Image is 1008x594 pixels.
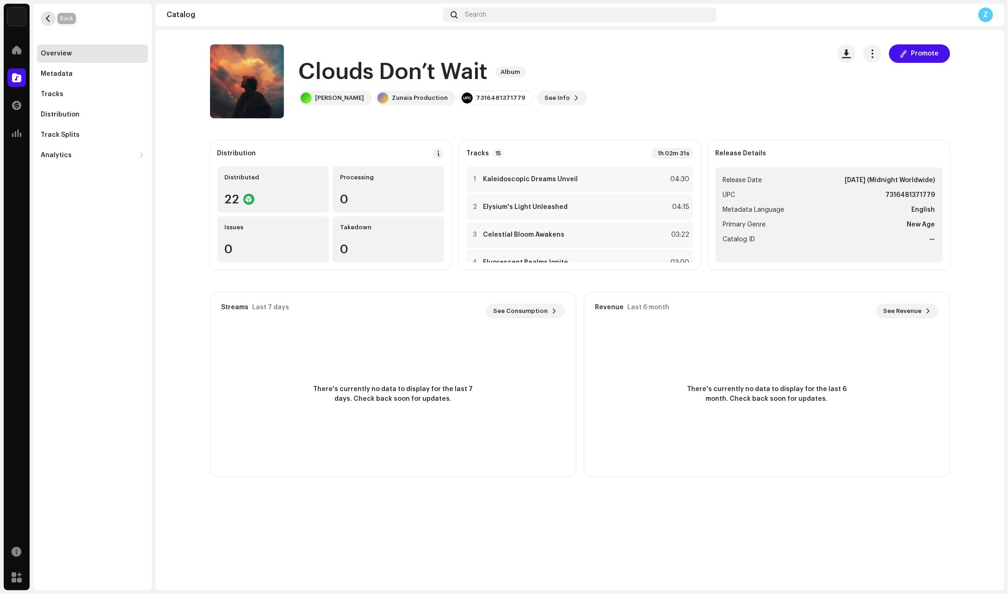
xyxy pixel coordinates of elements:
[465,11,486,18] span: Search
[486,304,565,318] button: See Consumption
[315,94,365,102] div: [PERSON_NAME]
[217,150,256,157] div: Distribution
[494,302,548,320] span: See Consumption
[723,219,766,230] span: Primary Genre
[310,385,476,404] span: There's currently no data to display for the last 7 days. Check back soon for updates.
[222,304,249,311] div: Streams
[652,148,693,159] div: 1h 02m 31s
[225,174,322,181] div: Distributed
[37,105,148,124] re-m-nav-item: Distribution
[669,257,690,268] div: 03:00
[538,91,587,105] button: See Info
[41,50,72,57] div: Overview
[493,149,504,158] p-badge: 15
[37,126,148,144] re-m-nav-item: Track Splits
[483,203,568,211] strong: Elysium's Light Unleashed
[669,229,690,240] div: 03:22
[884,302,922,320] span: See Revenue
[466,150,489,157] strong: Tracks
[723,204,785,215] span: Metadata Language
[628,304,670,311] div: Last 6 month
[669,174,690,185] div: 04:30
[978,7,993,22] div: Z
[723,234,755,245] span: Catalog ID
[595,304,624,311] div: Revenue
[7,7,26,26] img: c1aec8e0-cc53-42f4-96df-0a0a8a61c953
[299,57,488,87] h1: Clouds Don’t Wait
[929,234,935,245] strong: —
[483,231,564,239] strong: Celestial Bloom Awakens
[876,304,939,318] button: See Revenue
[669,202,690,213] div: 04:15
[845,175,935,186] strong: [DATE] (Midnight Worldwide)
[483,176,578,183] strong: Kaleidoscopic Dreams Unveil
[392,94,448,102] div: Zunais Production
[476,94,526,102] div: 7316481371779
[225,224,322,231] div: Issues
[886,190,935,201] strong: 7316481371779
[37,85,148,104] re-m-nav-item: Tracks
[723,175,762,186] span: Release Date
[684,385,850,404] span: There's currently no data to display for the last 6 month. Check back soon for updates.
[545,89,570,107] span: See Info
[340,224,437,231] div: Takedown
[37,44,148,63] re-m-nav-item: Overview
[907,219,935,230] strong: New Age
[253,304,290,311] div: Last 7 days
[483,259,568,266] strong: Fluorescent Realms Ignite
[37,146,148,165] re-m-nav-dropdown: Analytics
[37,65,148,83] re-m-nav-item: Metadata
[716,150,767,157] strong: Release Details
[167,11,439,18] div: Catalog
[723,190,736,201] span: UPC
[41,131,80,139] div: Track Splits
[41,70,73,78] div: Metadata
[889,44,950,63] button: Promote
[41,91,63,98] div: Tracks
[911,44,939,63] span: Promote
[912,204,935,215] strong: English
[495,67,526,78] span: Album
[41,152,72,159] div: Analytics
[41,111,80,118] div: Distribution
[340,174,437,181] div: Processing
